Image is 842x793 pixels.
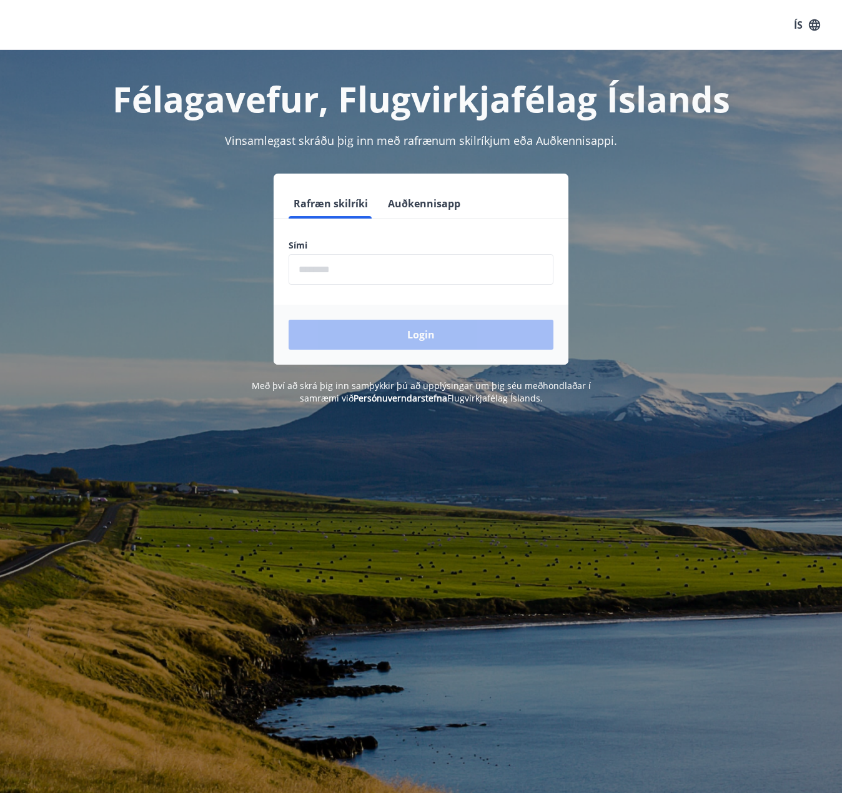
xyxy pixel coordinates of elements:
a: Persónuverndarstefna [354,392,447,404]
span: Með því að skrá þig inn samþykkir þú að upplýsingar um þig séu meðhöndlaðar í samræmi við Flugvir... [252,380,591,404]
button: Rafræn skilríki [289,189,373,219]
label: Sími [289,239,553,252]
button: ÍS [787,14,827,36]
h1: Félagavefur, Flugvirkjafélag Íslands [15,75,827,122]
button: Auðkennisapp [383,189,465,219]
span: Vinsamlegast skráðu þig inn með rafrænum skilríkjum eða Auðkennisappi. [225,133,617,148]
